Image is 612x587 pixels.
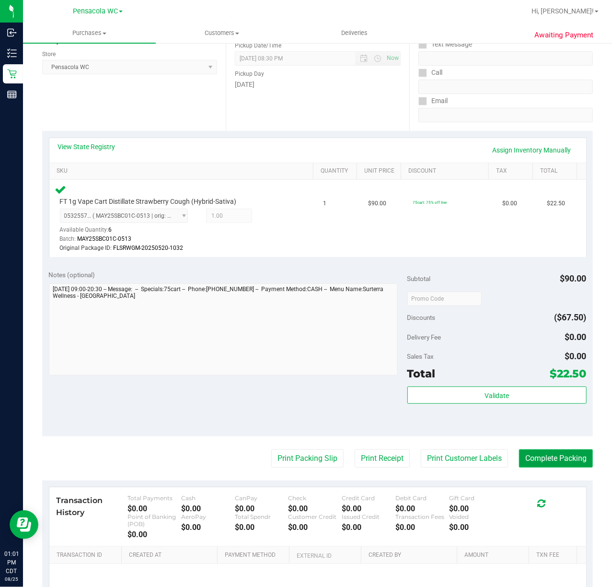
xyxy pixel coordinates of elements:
[289,547,361,564] th: External ID
[369,552,453,559] a: Created By
[418,80,593,94] input: Format: (999) 999-9999
[485,392,509,399] span: Validate
[235,504,289,513] div: $0.00
[407,275,431,282] span: Subtotal
[418,51,593,66] input: Format: (999) 999-9999
[407,367,436,380] span: Total
[342,504,395,513] div: $0.00
[395,504,449,513] div: $0.00
[7,90,17,99] inline-svg: Reports
[60,197,237,206] span: FT 1g Vape Cart Distillate Strawberry Cough (Hybrid-Sativa)
[464,552,525,559] a: Amount
[342,494,395,502] div: Credit Card
[342,513,395,520] div: Issued Credit
[328,29,381,37] span: Deliveries
[7,28,17,37] inline-svg: Inbound
[550,367,587,380] span: $22.50
[565,351,587,361] span: $0.00
[235,70,264,78] label: Pickup Day
[323,199,327,208] span: 1
[127,530,181,539] div: $0.00
[407,292,482,306] input: Promo Code
[449,523,503,532] div: $0.00
[49,271,95,279] span: Notes (optional)
[407,309,436,326] span: Discounts
[73,7,118,15] span: Pensacola WC
[449,494,503,502] div: Gift Card
[235,41,281,50] label: Pickup Date/Time
[540,167,573,175] a: Total
[497,167,529,175] a: Tax
[535,30,594,41] span: Awaiting Payment
[235,523,289,532] div: $0.00
[395,523,449,532] div: $0.00
[289,523,342,532] div: $0.00
[60,245,112,251] span: Original Package ID:
[418,94,448,108] label: Email
[127,494,181,502] div: Total Payments
[42,50,56,59] label: Store
[565,332,587,342] span: $0.00
[355,449,410,468] button: Print Receipt
[321,167,353,175] a: Quantity
[547,199,565,208] span: $22.50
[449,513,503,520] div: Voided
[395,494,449,502] div: Debit Card
[407,352,434,360] span: Sales Tax
[531,7,594,15] span: Hi, [PERSON_NAME]!
[418,37,472,51] label: Text Message
[127,513,181,528] div: Point of Banking (POB)
[519,449,593,468] button: Complete Packing
[57,167,309,175] a: SKU
[289,513,342,520] div: Customer Credit
[225,552,285,559] a: Payment Method
[235,513,289,520] div: Total Spendr
[368,199,386,208] span: $90.00
[181,504,235,513] div: $0.00
[560,273,587,283] span: $90.00
[342,523,395,532] div: $0.00
[60,235,76,242] span: Batch:
[407,387,587,404] button: Validate
[502,199,517,208] span: $0.00
[4,575,19,583] p: 08/25
[181,494,235,502] div: Cash
[554,312,587,322] span: ($67.50)
[449,504,503,513] div: $0.00
[289,494,342,502] div: Check
[395,513,449,520] div: Transaction Fees
[58,142,115,152] a: View State Registry
[127,504,181,513] div: $0.00
[10,510,38,539] iframe: Resource center
[421,449,508,468] button: Print Customer Labels
[23,23,156,43] a: Purchases
[129,552,213,559] a: Created At
[156,23,289,43] a: Customers
[7,48,17,58] inline-svg: Inventory
[235,80,401,90] div: [DATE]
[181,523,235,532] div: $0.00
[418,66,442,80] label: Call
[235,494,289,502] div: CanPay
[486,142,577,158] a: Assign Inventory Manually
[288,23,421,43] a: Deliveries
[4,550,19,575] p: 01:01 PM CDT
[181,513,235,520] div: AeroPay
[413,200,447,205] span: 75cart: 75% off line
[408,167,485,175] a: Discount
[7,69,17,79] inline-svg: Retail
[57,552,117,559] a: Transaction ID
[156,29,288,37] span: Customers
[289,504,342,513] div: $0.00
[23,29,156,37] span: Purchases
[109,226,112,233] span: 6
[114,245,184,251] span: FLSRWGM-20250520-1032
[536,552,573,559] a: Txn Fee
[271,449,344,468] button: Print Packing Slip
[60,223,195,242] div: Available Quantity:
[78,235,132,242] span: MAY25SBC01C-0513
[407,333,441,341] span: Delivery Fee
[365,167,397,175] a: Unit Price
